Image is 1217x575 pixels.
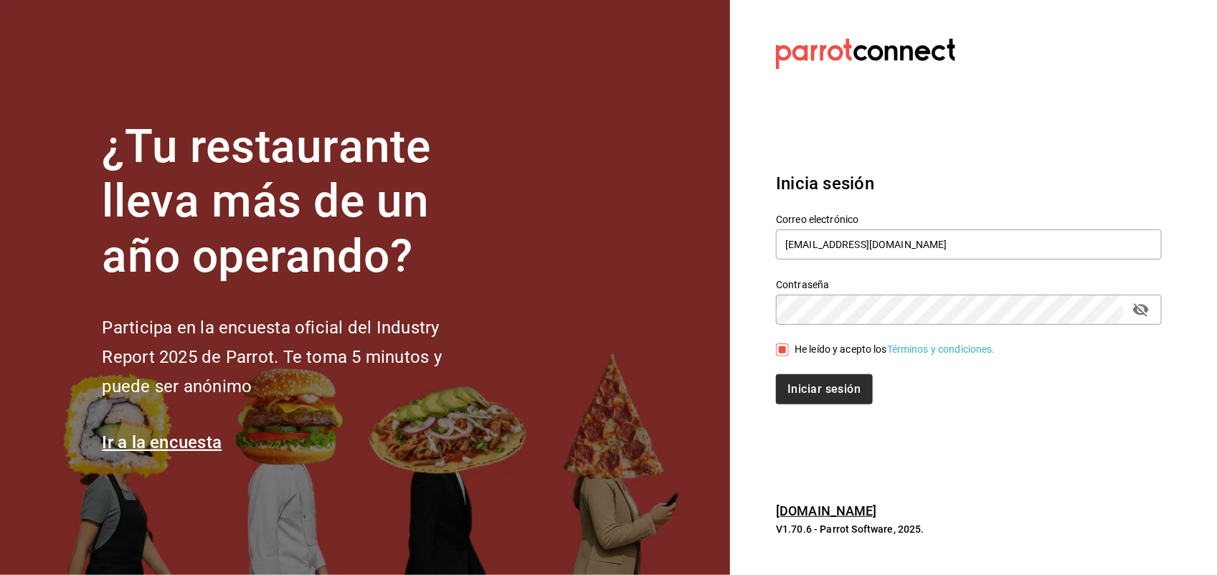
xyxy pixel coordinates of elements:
[776,374,872,404] button: Iniciar sesión
[776,503,877,518] a: [DOMAIN_NAME]
[776,522,1162,536] p: V1.70.6 - Parrot Software, 2025.
[795,342,995,357] div: He leído y acepto los
[1129,298,1153,322] button: passwordField
[776,214,1162,224] label: Correo electrónico
[103,432,222,452] a: Ir a la encuesta
[776,229,1162,260] input: Ingresa tu correo electrónico
[776,280,1162,290] label: Contraseña
[776,171,1162,196] h3: Inicia sesión
[103,313,490,401] h2: Participa en la encuesta oficial del Industry Report 2025 de Parrot. Te toma 5 minutos y puede se...
[103,120,490,285] h1: ¿Tu restaurante lleva más de un año operando?
[887,343,995,355] a: Términos y condiciones.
